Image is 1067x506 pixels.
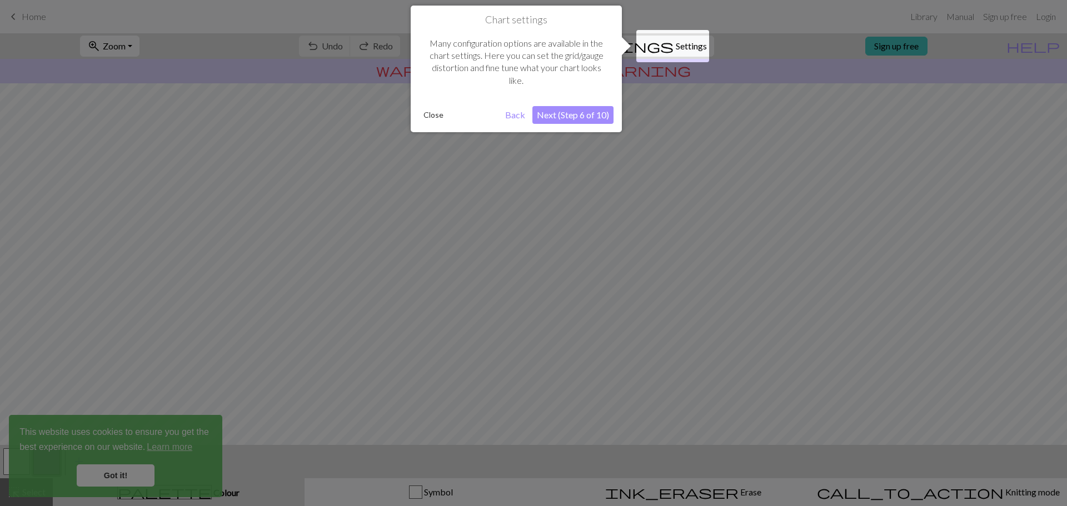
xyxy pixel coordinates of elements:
button: Next (Step 6 of 10) [532,106,614,124]
h1: Chart settings [419,14,614,26]
div: Chart settings [411,6,622,132]
button: Back [501,106,530,124]
button: Close [419,107,448,123]
div: Many configuration options are available in the chart settings. Here you can set the grid/gauge d... [419,26,614,98]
